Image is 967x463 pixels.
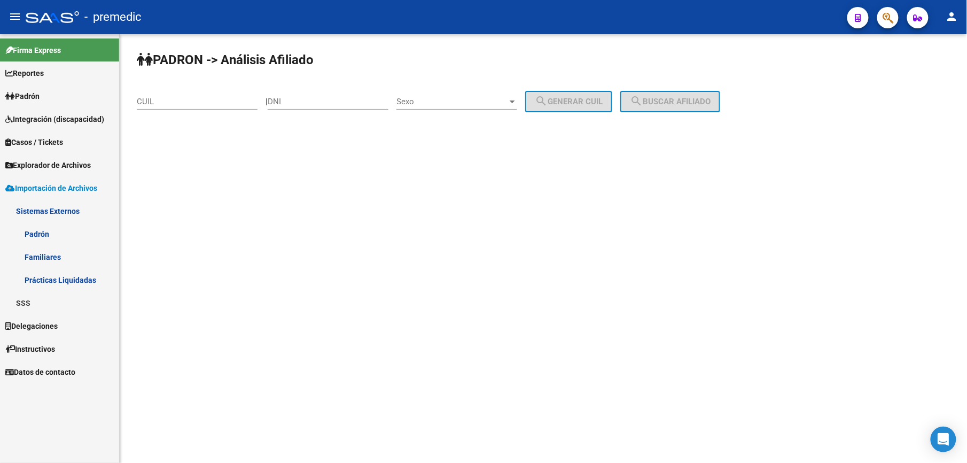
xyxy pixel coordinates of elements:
[535,95,548,107] mat-icon: search
[5,343,55,355] span: Instructivos
[137,52,314,67] strong: PADRON -> Análisis Afiliado
[630,97,711,106] span: Buscar afiliado
[5,159,91,171] span: Explorador de Archivos
[525,91,612,112] button: Generar CUIL
[5,182,97,194] span: Importación de Archivos
[931,427,956,452] div: Open Intercom Messenger
[535,97,603,106] span: Generar CUIL
[266,97,620,106] div: |
[84,5,142,29] span: - premedic
[9,10,21,23] mat-icon: menu
[946,10,958,23] mat-icon: person
[620,91,720,112] button: Buscar afiliado
[5,320,58,332] span: Delegaciones
[5,67,44,79] span: Reportes
[5,366,75,378] span: Datos de contacto
[5,136,63,148] span: Casos / Tickets
[5,44,61,56] span: Firma Express
[630,95,643,107] mat-icon: search
[5,113,104,125] span: Integración (discapacidad)
[5,90,40,102] span: Padrón
[396,97,508,106] span: Sexo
